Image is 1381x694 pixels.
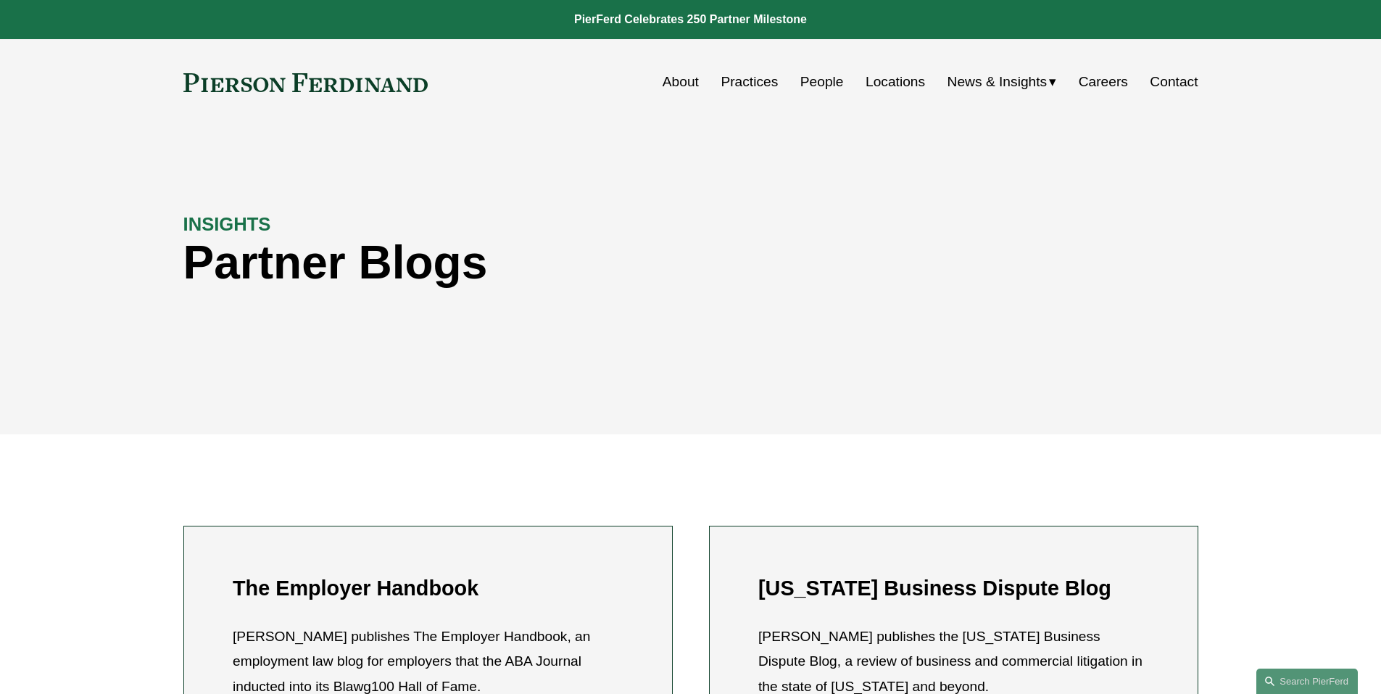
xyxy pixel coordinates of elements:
[800,68,844,96] a: People
[183,236,945,289] h1: Partner Blogs
[1079,68,1128,96] a: Careers
[1150,68,1198,96] a: Contact
[1256,669,1358,694] a: Search this site
[947,70,1048,95] span: News & Insights
[758,576,1148,601] h2: [US_STATE] Business Dispute Blog
[183,214,271,234] strong: INSIGHTS
[233,576,623,601] h2: The Employer Handbook
[721,68,778,96] a: Practices
[947,68,1057,96] a: folder dropdown
[663,68,699,96] a: About
[866,68,925,96] a: Locations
